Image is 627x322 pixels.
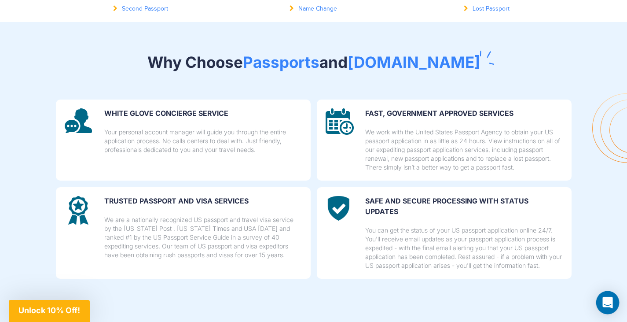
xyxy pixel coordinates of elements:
p: We work with the United States Passport Agency to obtain your US passport application in as littl... [365,128,563,172]
a: Lost Passport [464,5,510,12]
p: Your personal account manager will guide you through the entire application process. No calls cen... [104,128,302,154]
span: [DOMAIN_NAME] [348,53,480,71]
a: Name Change [290,5,337,12]
h2: Why Choose and [56,53,571,71]
span: Passports [243,53,319,71]
p: Trusted Passport and Visa Services [104,196,302,207]
p: You can get the status of your US passport application online 24/7. You'll receive email updates ... [365,226,563,270]
img: image description [65,108,92,133]
div: Unlock 10% Off! [9,300,90,322]
div: Open Intercom Messenger [596,291,620,315]
p: SAFE and secure processing with status updates [365,196,563,217]
p: WHITE GLOVE CONCIERGE SERVICE [104,108,302,119]
img: image description [326,196,352,225]
span: Unlock 10% Off! [18,306,80,315]
img: image description [65,196,92,225]
img: image description [326,108,354,135]
p: We are a nationally recognized US passport and travel visa service by the [US_STATE] Post , [US_S... [104,215,302,259]
p: FAST, GOVERNMENT APPROVED SERVICES [365,108,563,119]
a: Second Passport [113,5,168,12]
